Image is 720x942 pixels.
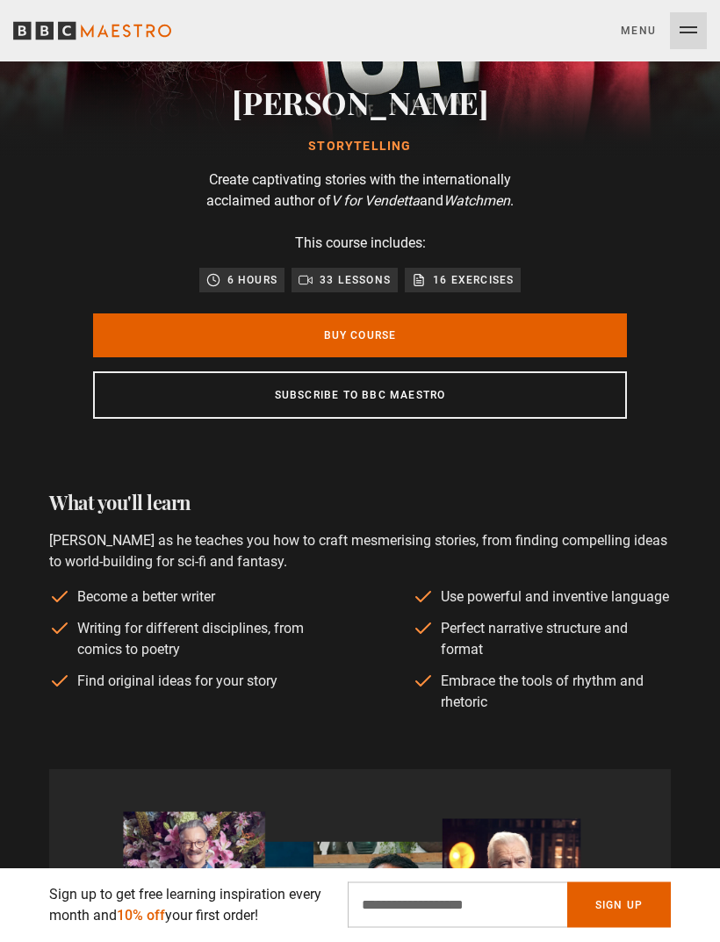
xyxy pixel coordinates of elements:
[93,314,627,358] a: Buy Course
[621,12,707,49] button: Toggle navigation
[443,193,510,210] i: Watchmen
[93,372,627,420] a: Subscribe to BBC Maestro
[227,272,277,290] p: 6 hours
[49,672,307,693] li: Find original ideas for your story
[413,619,671,661] li: Perfect narrative structure and format
[49,531,671,573] p: [PERSON_NAME] as he teaches you how to craft mesmerising stories, from finding compelling ideas t...
[184,170,536,212] p: Create captivating stories with the internationally acclaimed author of and .
[49,619,307,661] li: Writing for different disciplines, from comics to poetry
[13,18,171,44] svg: BBC Maestro
[433,272,514,290] p: 16 exercises
[93,81,627,125] h2: [PERSON_NAME]
[413,587,671,608] li: Use powerful and inventive language
[49,587,307,608] li: Become a better writer
[567,882,671,928] button: Sign Up
[49,490,671,517] h2: What you'll learn
[117,907,165,924] span: 10% off
[331,193,420,210] i: V for Vendetta
[184,234,536,255] p: This course includes:
[93,139,627,156] h1: Storytelling
[320,272,391,290] p: 33 lessons
[413,672,671,714] li: Embrace the tools of rhythm and rhetoric
[49,884,327,926] p: Sign up to get free learning inspiration every month and your first order!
